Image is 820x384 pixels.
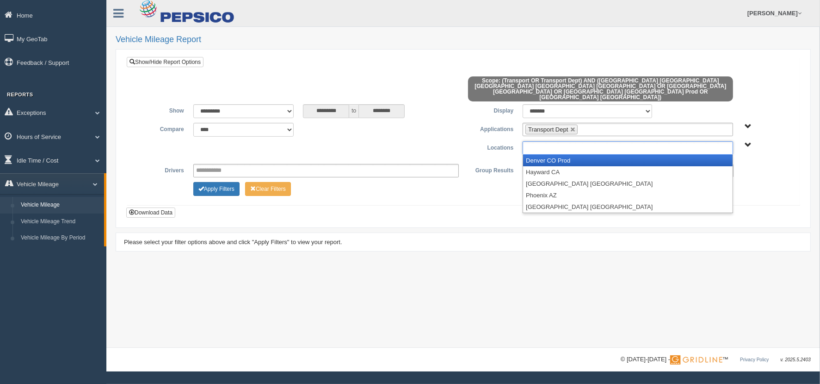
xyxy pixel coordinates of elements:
[523,189,733,201] li: Phoenix AZ
[523,201,733,213] li: [GEOGRAPHIC_DATA] [GEOGRAPHIC_DATA]
[127,57,203,67] a: Show/Hide Report Options
[116,35,811,44] h2: Vehicle Mileage Report
[134,123,189,134] label: Compare
[670,355,722,365] img: Gridline
[621,355,811,365] div: © [DATE]-[DATE] - ™
[193,182,240,196] button: Change Filter Options
[463,104,518,115] label: Display
[781,357,811,362] span: v. 2025.5.2403
[463,123,518,134] label: Applications
[740,357,769,362] a: Privacy Policy
[349,104,358,118] span: to
[468,76,734,101] span: Scope: (Transport OR Transport Dept) AND ([GEOGRAPHIC_DATA] [GEOGRAPHIC_DATA] [GEOGRAPHIC_DATA] [...
[134,104,189,115] label: Show
[126,208,175,218] button: Download Data
[17,230,104,246] a: Vehicle Mileage By Period
[245,182,291,196] button: Change Filter Options
[124,239,342,246] span: Please select your filter options above and click "Apply Filters" to view your report.
[463,164,518,175] label: Group Results
[463,141,518,152] label: Locations
[17,214,104,230] a: Vehicle Mileage Trend
[528,126,568,133] span: Transport Dept
[17,197,104,214] a: Vehicle Mileage
[134,164,189,175] label: Drivers
[523,166,733,178] li: Hayward CA
[523,178,733,189] li: [GEOGRAPHIC_DATA] [GEOGRAPHIC_DATA]
[523,155,733,166] li: Denver CO Prod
